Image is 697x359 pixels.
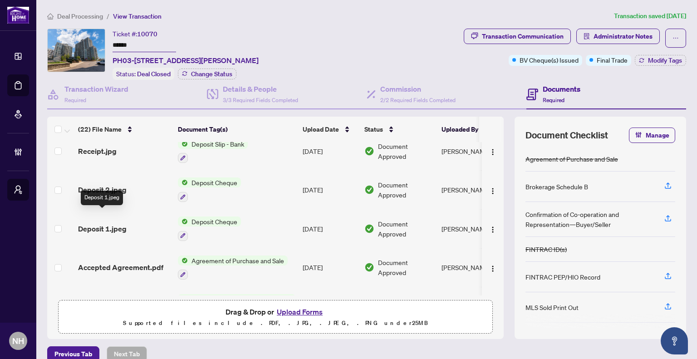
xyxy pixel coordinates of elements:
button: Logo [486,182,500,197]
span: Deposit Slip - Bank [188,139,248,149]
span: user-switch [14,185,23,194]
img: Document Status [364,262,374,272]
span: Document Approved [378,219,434,239]
td: [DATE] [299,209,361,248]
span: 10070 [137,30,157,38]
th: Uploaded By [438,117,506,142]
td: [PERSON_NAME] [438,248,506,287]
td: [DATE] [299,170,361,209]
img: Status Icon [178,294,188,304]
img: logo [7,7,29,24]
img: Status Icon [178,256,188,266]
img: Logo [489,148,496,156]
span: Accepted Agreement.pdf [78,262,163,273]
span: Receipt.jpg [78,146,117,157]
span: PH03-[STREET_ADDRESS][PERSON_NAME] [113,55,259,66]
img: Document Status [364,146,374,156]
button: Logo [486,260,500,275]
button: Status Icon801 Offer Summary Document - For use with Agreement of Purchase and Sale [178,294,295,319]
img: Status Icon [178,177,188,187]
th: Status [361,117,438,142]
span: Final Trade [597,55,628,65]
img: Document Status [364,185,374,195]
span: Deal Closed [137,70,171,78]
span: 3/3 Required Fields Completed [223,97,298,103]
img: IMG-E12137466_1.jpg [48,29,105,72]
span: Deposit 2.jpeg [78,184,127,195]
h4: Transaction Wizard [64,84,128,94]
button: Modify Tags [635,55,686,66]
span: Drag & Drop orUpload FormsSupported files include .PDF, .JPG, .JPEG, .PNG under25MB [59,300,492,334]
button: Status IconDeposit Cheque [178,216,241,241]
span: Required [64,97,86,103]
h4: Commission [380,84,456,94]
span: Deposit 1.jpeg [78,223,127,234]
button: Transaction Communication [464,29,571,44]
button: Administrator Notes [576,29,660,44]
span: Deal Processing [57,12,103,20]
button: Status IconDeposit Cheque [178,177,241,202]
span: Deposit Cheque [188,216,241,226]
span: BV Cheque(s) Issued [520,55,579,65]
th: Document Tag(s) [174,117,299,142]
button: Logo [486,221,500,236]
button: Open asap [661,327,688,354]
img: Logo [489,226,496,233]
span: Administrator Notes [594,29,653,44]
span: home [47,13,54,20]
img: Logo [489,187,496,195]
span: Drag & Drop or [226,306,325,318]
div: Agreement of Purchase and Sale [525,154,618,164]
span: solution [584,33,590,39]
div: Ticket #: [113,29,157,39]
span: Manage [646,128,669,143]
div: Deposit 1.jpeg [81,191,123,205]
span: Modify Tags [648,57,682,64]
td: [DATE] [299,287,361,326]
h4: Details & People [223,84,298,94]
td: [PERSON_NAME] [438,209,506,248]
span: NH [12,334,24,347]
th: Upload Date [299,117,361,142]
span: View Transaction [113,12,162,20]
div: Status: [113,68,174,80]
button: Status IconDeposit Slip - Bank [178,139,248,163]
button: Change Status [178,69,236,79]
img: Status Icon [178,216,188,226]
img: Document Status [364,224,374,234]
div: FINTRAC ID(s) [525,244,567,254]
span: Document Approved [378,141,434,161]
div: Confirmation of Co-operation and Representation—Buyer/Seller [525,209,653,229]
div: MLS Sold Print Out [525,302,579,312]
li: / [107,11,109,21]
span: Document Approved [378,257,434,277]
span: Deposit Cheque [188,177,241,187]
td: [PERSON_NAME] [438,170,506,209]
span: 801 Offer Summary Document - For use with Agreement of Purchase and Sale [188,294,295,304]
h4: Documents [543,84,580,94]
td: [DATE] [299,248,361,287]
td: [PERSON_NAME] [438,287,506,326]
button: Upload Forms [274,306,325,318]
article: Transaction saved [DATE] [614,11,686,21]
img: Status Icon [178,139,188,149]
img: Logo [489,265,496,272]
span: (22) File Name [78,124,122,134]
td: [PERSON_NAME] [438,132,506,171]
button: Manage [629,128,675,143]
div: Transaction Communication [482,29,564,44]
span: Document Approved [378,180,434,200]
span: Agreement of Purchase and Sale [188,256,288,266]
th: (22) File Name [74,117,174,142]
span: ellipsis [672,35,679,41]
span: Status [364,124,383,134]
span: Required [543,97,564,103]
span: Change Status [191,71,232,77]
button: Logo [486,144,500,158]
td: [DATE] [299,132,361,171]
span: Upload Date [303,124,339,134]
span: 2/2 Required Fields Completed [380,97,456,103]
div: Brokerage Schedule B [525,182,588,192]
span: Document Checklist [525,129,608,142]
button: Status IconAgreement of Purchase and Sale [178,256,288,280]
